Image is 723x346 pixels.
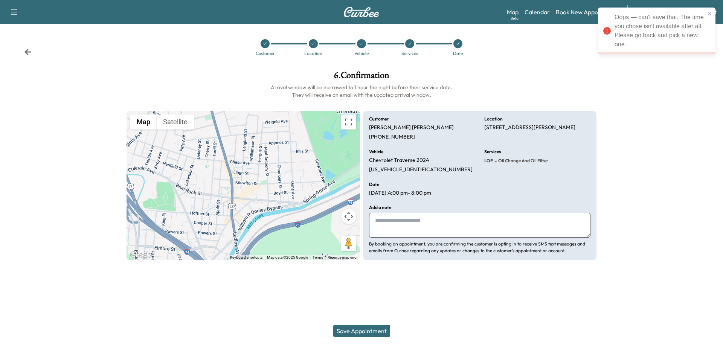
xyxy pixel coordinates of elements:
button: Map camera controls [341,209,356,224]
span: LOF [484,158,493,164]
h6: Services [484,149,501,154]
div: Services [401,51,418,56]
p: [PERSON_NAME] [PERSON_NAME] [369,124,454,131]
button: Keyboard shortcuts [230,255,262,260]
span: Oil Change and Oil Filter [497,158,548,164]
div: Date [453,51,463,56]
p: [DATE] , 4:00 pm - 8:00 pm [369,190,431,197]
button: close [707,11,712,17]
button: Show street map [130,114,157,130]
a: Calendar [525,8,550,17]
a: Terms (opens in new tab) [313,255,323,259]
div: Beta [511,15,519,21]
img: Google [128,250,153,260]
span: Map data ©2025 Google [267,255,308,259]
button: Drag Pegman onto the map to open Street View [341,236,356,251]
p: By booking an appointment, you are confirming the customer is opting in to receive SMS text messa... [369,241,590,254]
h6: Arrival window will be narrowed to 1 hour the night before their service date. They will receive ... [127,84,596,99]
button: Toggle fullscreen view [341,114,356,130]
div: Oops — can't save that. The time you chose isn't available after all. Please go back and pick a n... [615,13,705,49]
span: - [493,157,497,165]
h6: Add a note [369,205,391,210]
h6: Date [369,182,379,187]
button: Show satellite imagery [157,114,194,130]
div: Customer [256,51,275,56]
a: Book New Appointment [556,8,619,17]
div: Back [24,48,32,56]
div: Location [304,51,322,56]
p: [US_VEHICLE_IDENTIFICATION_NUMBER] [369,166,473,173]
a: Report a map error [328,255,358,259]
p: [STREET_ADDRESS][PERSON_NAME] [484,124,575,131]
p: Chevrolet Traverse 2024 [369,157,429,164]
a: MapBeta [507,8,519,17]
a: Open this area in Google Maps (opens a new window) [128,250,153,260]
h6: Vehicle [369,149,383,154]
p: [PHONE_NUMBER] [369,134,415,140]
h6: Location [484,117,503,121]
button: Save Appointment [333,325,390,337]
h6: Customer [369,117,389,121]
h1: 6 . Confirmation [127,71,596,84]
img: Curbee Logo [343,7,380,17]
div: Vehicle [354,51,369,56]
